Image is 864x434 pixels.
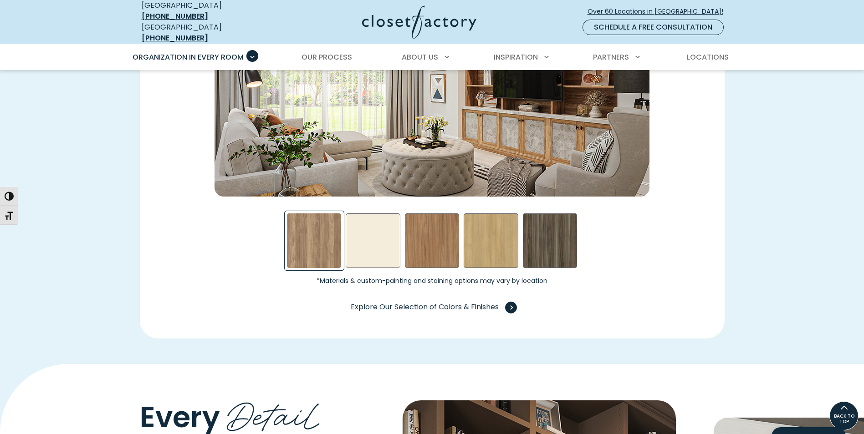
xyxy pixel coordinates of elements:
span: Locations [687,52,729,62]
span: Partners [593,52,629,62]
span: Explore Our Selection of Colors & Finishes [351,302,513,313]
div: Almond Swatch [346,213,400,268]
div: [GEOGRAPHIC_DATA] [142,22,274,44]
div: Sunday Stroll Swatch [523,213,578,268]
a: BACK TO TOP [829,401,859,430]
nav: Primary Menu [126,45,738,70]
a: Schedule a Free Consultation [583,20,724,35]
img: Closet Factory Logo [362,5,476,39]
div: Nutmeg Swatch [405,213,460,268]
span: Organization in Every Room [133,52,244,62]
a: [PHONE_NUMBER] [142,33,208,43]
span: BACK TO TOP [830,414,858,424]
span: Our Process [302,52,352,62]
div: Rhapsody Swatch [464,213,518,268]
span: Over 60 Locations in [GEOGRAPHIC_DATA]! [588,7,731,16]
span: Inspiration [494,52,538,62]
div: Apres Ski Swatch [287,213,342,268]
a: Over 60 Locations in [GEOGRAPHIC_DATA]! [587,4,731,20]
a: [PHONE_NUMBER] [142,11,208,21]
a: Explore Our Selection of Colors & Finishes [350,298,514,317]
span: About Us [402,52,438,62]
small: *Materials & custom-painting and staining options may vary by location [221,278,643,284]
